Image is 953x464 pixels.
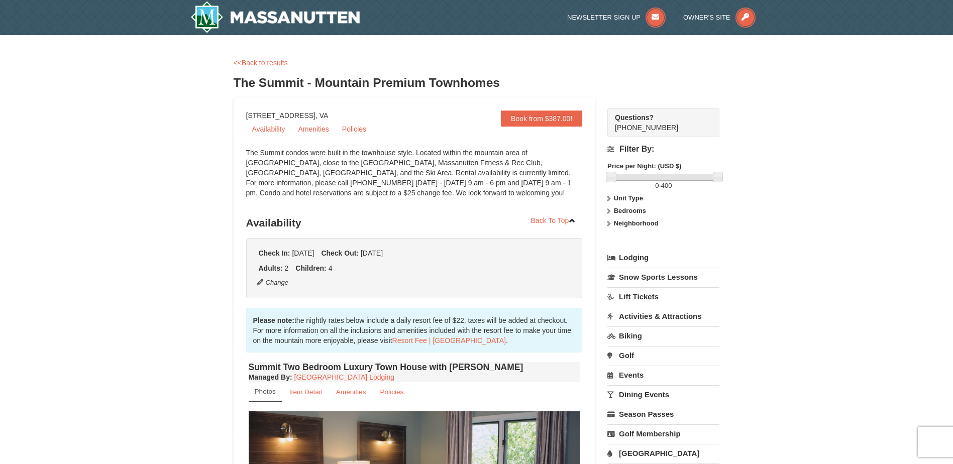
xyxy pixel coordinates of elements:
h3: Availability [246,213,583,233]
a: Resort Fee | [GEOGRAPHIC_DATA] [392,336,506,344]
span: 2 [285,264,289,272]
a: [GEOGRAPHIC_DATA] Lodging [294,373,394,381]
a: Newsletter Sign Up [567,14,666,21]
span: 400 [661,182,672,189]
a: Snow Sports Lessons [607,268,719,286]
h3: The Summit - Mountain Premium Townhomes [234,73,720,93]
a: Amenities [330,382,373,402]
a: Photos [249,382,282,402]
a: Activities & Attractions [607,307,719,325]
strong: Unit Type [614,194,643,202]
a: Dining Events [607,385,719,404]
small: Amenities [336,388,366,396]
a: Season Passes [607,405,719,423]
a: Availability [246,122,291,137]
strong: Neighborhood [614,219,659,227]
a: Massanutten Resort [190,1,360,33]
a: <<Back to results [234,59,288,67]
div: The Summit condos were built in the townhouse style. Located within the mountain area of [GEOGRAP... [246,148,583,208]
strong: : [249,373,292,381]
span: Managed By [249,373,290,381]
a: [GEOGRAPHIC_DATA] [607,444,719,462]
a: Owner's Site [683,14,756,21]
a: Back To Top [524,213,583,228]
strong: Adults: [259,264,283,272]
span: 4 [329,264,333,272]
a: Item Detail [283,382,329,402]
strong: Children: [295,264,326,272]
h4: Summit Two Bedroom Luxury Town House with [PERSON_NAME] [249,362,580,372]
button: Change [256,277,289,288]
strong: Check Out: [321,249,359,257]
strong: Please note: [253,316,294,324]
h4: Filter By: [607,145,719,154]
a: Golf [607,346,719,365]
small: Item Detail [289,388,322,396]
a: Amenities [292,122,335,137]
a: Golf Membership [607,424,719,443]
span: Owner's Site [683,14,730,21]
label: - [607,181,719,191]
small: Policies [380,388,403,396]
a: Events [607,366,719,384]
span: Newsletter Sign Up [567,14,641,21]
strong: Questions? [615,113,654,122]
strong: Check In: [259,249,290,257]
small: Photos [255,388,276,395]
img: Massanutten Resort Logo [190,1,360,33]
span: [DATE] [361,249,383,257]
a: Book from $387.00! [501,110,582,127]
a: Lodging [607,249,719,267]
span: [PHONE_NUMBER] [615,112,701,132]
span: [DATE] [292,249,314,257]
a: Lift Tickets [607,287,719,306]
span: 0 [655,182,659,189]
div: the nightly rates below include a daily resort fee of $22, taxes will be added at checkout. For m... [246,308,583,353]
strong: Bedrooms [614,207,646,214]
a: Policies [373,382,410,402]
a: Biking [607,326,719,345]
a: Policies [336,122,372,137]
strong: Price per Night: (USD $) [607,162,681,170]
